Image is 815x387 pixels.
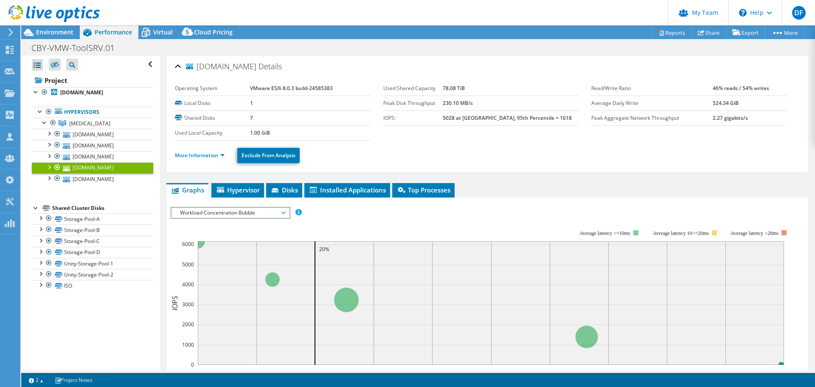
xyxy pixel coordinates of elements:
text: 40% [427,369,437,376]
a: Export [726,26,765,39]
svg: \n [739,9,747,17]
span: Top Processes [396,186,450,194]
a: [DOMAIN_NAME] [32,129,153,140]
label: Local Disks [175,99,250,107]
span: Details [259,61,282,71]
text: 5000 [182,261,194,268]
b: 1 [250,99,253,107]
span: Performance [95,28,132,36]
label: Operating System [175,84,250,93]
a: Share [691,26,726,39]
a: Storage-Pool-B [32,224,153,235]
a: Unity-Storage-Pool-1 [32,258,153,269]
text: 90% [720,369,731,376]
a: Hypervisors [32,107,153,118]
text: 0 [191,361,194,368]
span: [MEDICAL_DATA] [69,120,110,127]
text: 2000 [182,321,194,328]
a: Project [32,73,153,87]
label: Read/Write Ratio [591,84,713,93]
text: 6000 [182,240,194,248]
a: Storage-Pool-C [32,236,153,247]
a: [DOMAIN_NAME] [32,140,153,151]
text: 50% [486,369,496,376]
b: 1.00 GiB [250,129,270,136]
a: [DOMAIN_NAME] [32,87,153,98]
label: IOPS: [383,114,443,122]
label: Used Local Capacity [175,129,250,137]
b: 230.10 MB/s [443,99,473,107]
a: ISO [32,280,153,291]
b: 2.27 gigabits/s [713,114,748,121]
text: 20% [310,369,320,376]
a: 2 [23,375,49,385]
label: Average Daily Write [591,99,713,107]
span: Installed Applications [309,186,386,194]
span: [DOMAIN_NAME] [186,62,256,71]
span: Environment [36,28,73,36]
a: More Information [175,152,225,159]
tspan: Average latency 10<=20ms [653,230,709,236]
span: Hypervisor [216,186,260,194]
h1: CBY-VMW-ToolSRV.01 [28,43,128,53]
text: 100% [778,369,791,376]
text: 60% [545,369,555,376]
a: Project Notes [49,375,98,385]
text: 1000 [182,341,194,348]
span: Disks [270,186,298,194]
text: 0% [194,369,202,376]
span: Cloud Pricing [194,28,233,36]
b: VMware ESXi 8.0.3 build-24585383 [250,85,333,92]
b: 78.08 TiB [443,85,465,92]
div: Shared Cluster Disks [52,203,153,213]
tspan: Average latency <=10ms [579,230,630,236]
text: Average latency >20ms [731,230,778,236]
text: 70% [603,369,613,376]
a: More [765,26,804,39]
text: IOPS [170,296,180,311]
span: Workload Concentration Bubble [176,208,285,218]
a: Storage-Pool-A [32,213,153,224]
a: [DOMAIN_NAME] [32,151,153,162]
a: Reports [651,26,692,39]
a: Storage-Pool-D [32,247,153,258]
a: [DOMAIN_NAME] [32,173,153,184]
span: DF [792,6,806,20]
a: [DOMAIN_NAME] [32,162,153,173]
label: Used Shared Capacity [383,84,443,93]
b: [DOMAIN_NAME] [60,89,103,96]
text: 80% [662,369,672,376]
a: Unity-Storage-Pool-2 [32,269,153,280]
text: 30% [368,369,379,376]
b: 46% reads / 54% writes [713,85,769,92]
b: 524.34 GiB [713,99,739,107]
text: 10% [251,369,261,376]
a: BAL [32,118,153,129]
label: Shared Disks [175,114,250,122]
text: 4000 [182,281,194,288]
text: 20% [319,246,329,253]
label: Peak Disk Throughput [383,99,443,107]
span: Graphs [171,186,204,194]
span: Virtual [153,28,173,36]
text: 3000 [182,301,194,308]
label: Peak Aggregate Network Throughput [591,114,713,122]
b: 7 [250,114,253,121]
a: Exclude From Analysis [237,148,300,163]
b: 5028 at [GEOGRAPHIC_DATA], 95th Percentile = 1618 [443,114,572,121]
